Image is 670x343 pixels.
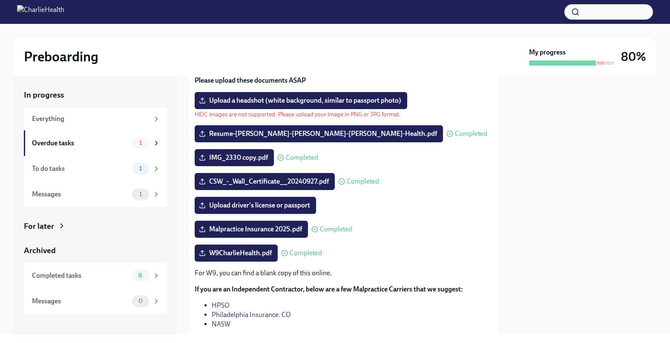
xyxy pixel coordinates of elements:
[24,221,167,232] a: For later
[24,130,167,156] a: Overdue tasks1
[201,130,437,138] span: Resume-[PERSON_NAME]-[PERSON_NAME]-[PERSON_NAME]-Health.pdf
[455,130,487,137] span: Completed
[212,301,230,309] a: HPSO
[134,140,147,146] span: 1
[286,154,318,161] span: Completed
[347,178,379,185] span: Completed
[212,311,291,319] a: Philadelphia Insurance. CO
[24,89,167,101] a: In progress
[529,48,566,57] strong: My progress
[195,268,492,278] p: For W9, you can find a blank copy of this online.
[290,250,322,257] span: Completed
[195,285,463,293] strong: If you are an Independent Contractor, below are a few Malpractice Carriers that we suggest:
[32,164,129,173] div: To do tasks
[134,165,147,172] span: 1
[201,201,310,210] span: Upload driver's license or passport
[133,298,148,304] span: 0
[195,110,407,118] p: HEIC images are not supported. Please upload your image in PNG or JPG format.
[621,49,646,64] h3: 80%
[201,249,272,257] span: W9CharlieHealth.pdf
[32,271,129,280] div: Completed tasks
[201,225,302,233] span: Malpractice Insurance 2025.pdf
[195,92,407,109] label: Upload a headshot (white background, similar to passport photo)
[32,114,149,124] div: Everything
[24,263,167,288] a: Completed tasks8
[195,125,443,142] label: Resume-[PERSON_NAME]-[PERSON_NAME]-[PERSON_NAME]-Health.pdf
[201,96,401,105] span: Upload a headshot (white background, similar to passport photo)
[195,245,278,262] label: W9CharlieHealth.pdf
[212,320,230,328] a: NASW
[320,226,352,233] span: Completed
[32,190,129,199] div: Messages
[195,149,274,166] label: IMG_2330 copy.pdf
[32,297,129,306] div: Messages
[134,191,147,197] span: 1
[201,153,268,162] span: IMG_2330 copy.pdf
[24,245,167,256] a: Archived
[24,48,98,65] h2: Preboarding
[195,221,308,238] label: Malpractice Insurance 2025.pdf
[201,177,329,186] span: CSW_-_Wall_Certificate__20240927.pdf
[24,107,167,130] a: Everything
[24,288,167,314] a: Messages0
[195,76,306,84] strong: Please upload these documents ASAP
[17,5,64,19] img: CharlieHealth
[24,182,167,207] a: Messages1
[195,173,335,190] label: CSW_-_Wall_Certificate__20240927.pdf
[32,138,129,148] div: Overdue tasks
[24,221,54,232] div: For later
[133,272,147,279] span: 8
[24,156,167,182] a: To do tasks1
[195,197,316,214] label: Upload driver's license or passport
